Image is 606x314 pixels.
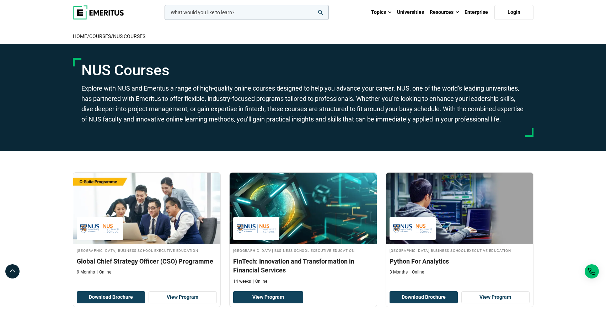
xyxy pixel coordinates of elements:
a: NUS Courses [113,33,145,39]
img: National University of Singapore Business School Executive Education [80,221,119,237]
p: Explore with NUS and Emeritus a range of high-quality online courses designed to help you advance... [81,83,525,124]
h1: NUS Courses [81,61,525,79]
h4: [GEOGRAPHIC_DATA] Business School Executive Education [77,247,217,253]
h3: Python For Analytics [390,257,530,266]
a: View Program [149,291,217,303]
img: Python For Analytics | Online Coding Course [386,173,533,244]
p: Online [253,278,267,285]
a: View Program [233,291,303,303]
p: Online [97,269,111,275]
a: Login [494,5,533,20]
img: National University of Singapore Business School Executive Education [237,221,276,237]
p: 9 Months [77,269,95,275]
h4: [GEOGRAPHIC_DATA] Business School Executive Education [390,247,530,253]
p: Online [409,269,424,275]
a: COURSES [89,33,111,39]
img: Global Chief Strategy Officer (CSO) Programme | Online Leadership Course [73,173,220,244]
h4: [GEOGRAPHIC_DATA] Business School Executive Education [233,247,373,253]
h2: / / [73,29,533,44]
a: home [73,33,87,39]
a: View Program [461,291,530,303]
p: 3 Months [390,269,408,275]
img: National University of Singapore Business School Executive Education [393,221,432,237]
h3: Global Chief Strategy Officer (CSO) Programme [77,257,217,266]
a: Leadership Course by National University of Singapore Business School Executive Education - Natio... [73,173,220,279]
button: Download Brochure [77,291,145,303]
a: Coding Course by National University of Singapore Business School Executive Education - National ... [386,173,533,279]
button: Download Brochure [390,291,458,303]
p: 14 weeks [233,278,251,285]
h3: FinTech: Innovation and Transformation in Financial Services [233,257,373,275]
a: Finance Course by National University of Singapore Business School Executive Education - National... [230,173,377,288]
img: FinTech: Innovation and Transformation in Financial Services | Online Finance Course [230,173,377,244]
input: woocommerce-product-search-field-0 [165,5,329,20]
